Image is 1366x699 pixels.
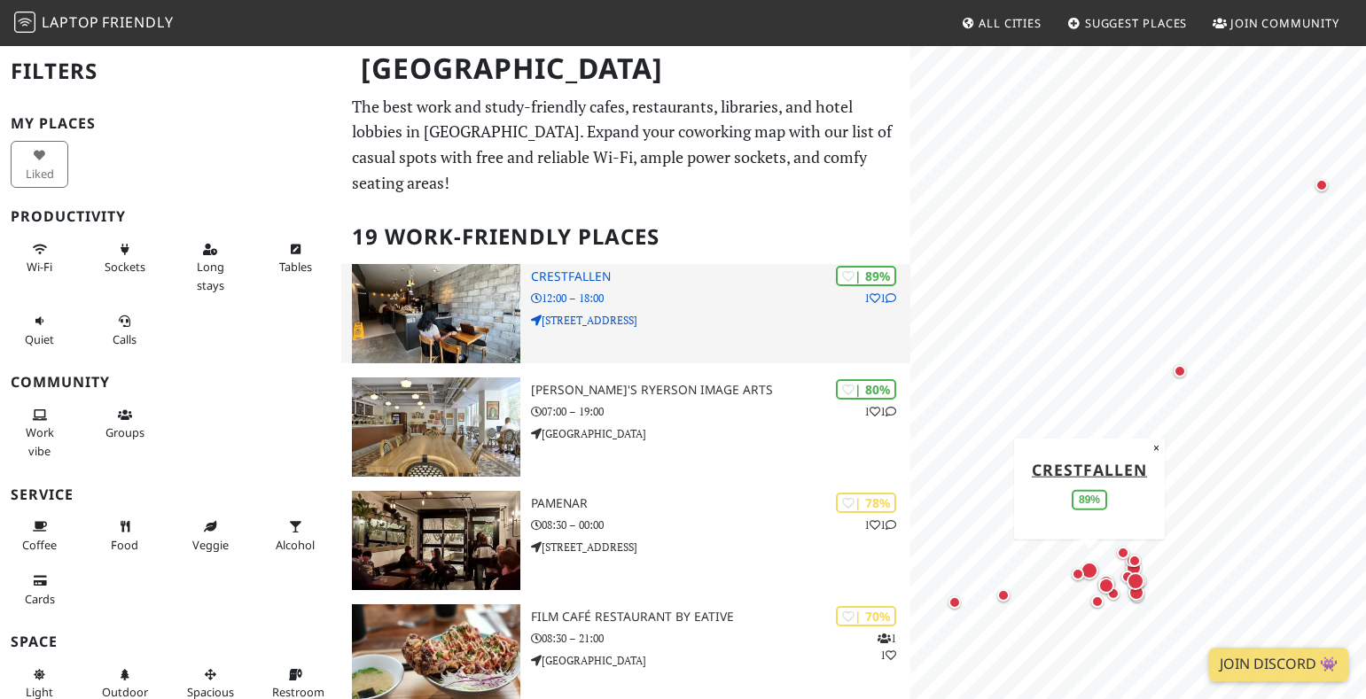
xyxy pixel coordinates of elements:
[531,383,910,398] h3: [PERSON_NAME]'s Ryerson Image Arts
[105,259,145,275] span: Power sockets
[347,44,907,93] h1: [GEOGRAPHIC_DATA]
[836,606,896,626] div: | 70%
[1209,648,1348,681] a: Join Discord 👾
[1103,583,1124,604] div: Map marker
[531,630,910,647] p: 08:30 – 21:00
[864,516,896,533] p: 1 1
[197,259,224,292] span: Long stays
[979,15,1042,31] span: All Cities
[182,512,239,559] button: Veggie
[836,379,896,400] div: | 80%
[11,235,68,282] button: Wi-Fi
[836,266,896,286] div: | 89%
[96,400,153,447] button: Groups
[1125,581,1148,604] div: Map marker
[11,115,331,132] h3: My Places
[14,12,35,33] img: LaptopFriendly
[1230,15,1339,31] span: Join Community
[276,537,315,553] span: Alcohol
[11,486,331,503] h3: Service
[531,425,910,442] p: [GEOGRAPHIC_DATA]
[11,374,331,391] h3: Community
[1095,571,1118,594] div: Map marker
[1087,591,1108,612] div: Map marker
[1085,15,1188,31] span: Suggest Places
[531,516,910,533] p: 08:30 – 00:00
[11,307,68,353] button: Quiet
[352,491,520,590] img: Pamenar
[531,312,910,329] p: [STREET_ADDRESS]
[11,566,68,613] button: Cards
[878,630,896,664] p: 1 1
[11,44,331,98] h2: Filters
[531,610,910,625] h3: Film Café Restaurant by Eative
[531,652,910,669] p: [GEOGRAPHIC_DATA]
[341,491,910,590] a: Pamenar | 78% 11 Pamenar 08:30 – 00:00 [STREET_ADDRESS]
[27,259,52,275] span: Stable Wi-Fi
[279,259,312,275] span: Work-friendly tables
[1112,542,1134,563] div: Map marker
[352,377,520,477] img: Balzac's Ryerson Image Arts
[531,269,910,284] h3: Crestfallen
[341,377,910,477] a: Balzac's Ryerson Image Arts | 80% 11 [PERSON_NAME]'s Ryerson Image Arts 07:00 – 19:00 [GEOGRAPHIC...
[1148,438,1165,457] button: Close popup
[531,539,910,555] p: [STREET_ADDRESS]
[1095,574,1118,597] div: Map marker
[1169,361,1190,382] div: Map marker
[954,7,1049,39] a: All Cities
[864,290,896,307] p: 1 1
[192,537,229,553] span: Veggie
[341,264,910,363] a: Crestfallen | 89% 11 Crestfallen 12:00 – 18:00 [STREET_ADDRESS]
[1124,550,1145,571] div: Map marker
[102,12,173,32] span: Friendly
[352,210,900,264] h2: 19 Work-Friendly Places
[96,307,153,353] button: Calls
[267,235,324,282] button: Tables
[113,331,137,347] span: Video/audio calls
[1127,586,1148,607] div: Map marker
[1060,7,1195,39] a: Suggest Places
[1077,558,1102,583] div: Map marker
[1123,569,1148,594] div: Map marker
[96,512,153,559] button: Food
[25,591,55,607] span: Credit cards
[11,400,68,465] button: Work vibe
[182,235,239,299] button: Long stays
[352,94,900,196] p: The best work and study-friendly cafes, restaurants, libraries, and hotel lobbies in [GEOGRAPHIC_...
[267,512,324,559] button: Alcohol
[11,633,331,650] h3: Space
[1117,566,1138,587] div: Map marker
[11,208,331,225] h3: Productivity
[25,331,54,347] span: Quiet
[111,537,138,553] span: Food
[531,403,910,420] p: 07:00 – 19:00
[944,592,965,613] div: Map marker
[531,496,910,511] h3: Pamenar
[1206,7,1346,39] a: Join Community
[1072,489,1107,509] div: 89%
[14,8,174,39] a: LaptopFriendly LaptopFriendly
[1032,458,1147,479] a: Crestfallen
[96,235,153,282] button: Sockets
[105,424,144,440] span: Group tables
[531,290,910,307] p: 12:00 – 18:00
[864,403,896,420] p: 1 1
[26,424,54,458] span: People working
[352,264,520,363] img: Crestfallen
[1067,563,1089,585] div: Map marker
[22,537,57,553] span: Coffee
[993,585,1014,606] div: Map marker
[1311,175,1332,196] div: Map marker
[836,493,896,513] div: | 78%
[42,12,99,32] span: Laptop
[11,512,68,559] button: Coffee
